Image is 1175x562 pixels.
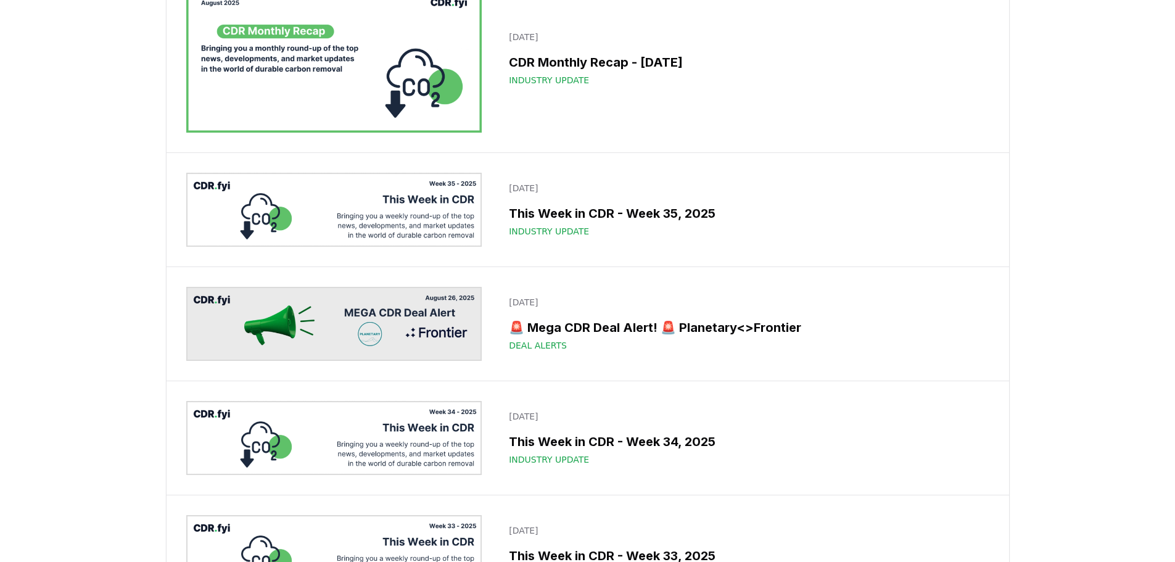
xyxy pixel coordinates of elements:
[186,287,482,361] img: 🚨 Mega CDR Deal Alert! 🚨 Planetary<>Frontier blog post image
[509,31,981,43] p: [DATE]
[186,173,482,247] img: This Week in CDR - Week 35, 2025 blog post image
[509,204,981,223] h3: This Week in CDR - Week 35, 2025
[501,403,989,473] a: [DATE]This Week in CDR - Week 34, 2025Industry Update
[509,432,981,451] h3: This Week in CDR - Week 34, 2025
[509,410,981,423] p: [DATE]
[509,182,981,194] p: [DATE]
[509,339,567,352] span: Deal Alerts
[509,524,981,537] p: [DATE]
[186,401,482,475] img: This Week in CDR - Week 34, 2025 blog post image
[509,225,589,238] span: Industry Update
[509,453,589,466] span: Industry Update
[501,289,989,359] a: [DATE]🚨 Mega CDR Deal Alert! 🚨 Planetary<>FrontierDeal Alerts
[501,23,989,94] a: [DATE]CDR Monthly Recap - [DATE]Industry Update
[501,175,989,245] a: [DATE]This Week in CDR - Week 35, 2025Industry Update
[509,74,589,86] span: Industry Update
[509,318,981,337] h3: 🚨 Mega CDR Deal Alert! 🚨 Planetary<>Frontier
[509,296,981,308] p: [DATE]
[509,53,981,72] h3: CDR Monthly Recap - [DATE]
